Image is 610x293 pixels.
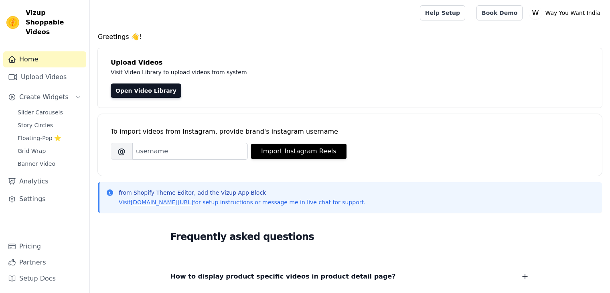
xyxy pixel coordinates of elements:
[98,32,602,42] h4: Greetings 👋!
[131,199,193,206] a: [DOMAIN_NAME][URL]
[170,271,396,282] span: How to display product specific videos in product detail page?
[18,108,63,116] span: Slider Carousels
[119,198,365,206] p: Visit for setup instructions or message me in live chat for support.
[3,271,86,287] a: Setup Docs
[111,143,132,160] span: @
[3,238,86,254] a: Pricing
[13,132,86,144] a: Floating-Pop ⭐
[18,160,55,168] span: Banner Video
[420,5,465,20] a: Help Setup
[111,83,181,98] a: Open Video Library
[3,89,86,105] button: Create Widgets
[18,121,53,129] span: Story Circles
[170,271,530,282] button: How to display product specific videos in product detail page?
[476,5,523,20] a: Book Demo
[19,92,69,102] span: Create Widgets
[111,67,470,77] p: Visit Video Library to upload videos from system
[18,147,46,155] span: Grid Wrap
[542,6,604,20] p: Way You Want India
[3,191,86,207] a: Settings
[132,143,248,160] input: username
[6,16,19,29] img: Vizup
[170,229,530,245] h2: Frequently asked questions
[529,6,604,20] button: W Way You Want India
[119,189,365,197] p: from Shopify Theme Editor, add the Vizup App Block
[26,8,83,37] span: Vizup Shoppable Videos
[13,145,86,157] a: Grid Wrap
[3,69,86,85] a: Upload Videos
[111,127,589,136] div: To import videos from Instagram, provide brand's instagram username
[3,173,86,189] a: Analytics
[251,144,347,159] button: Import Instagram Reels
[13,107,86,118] a: Slider Carousels
[3,254,86,271] a: Partners
[532,9,539,17] text: W
[18,134,61,142] span: Floating-Pop ⭐
[3,51,86,67] a: Home
[13,120,86,131] a: Story Circles
[111,58,589,67] h4: Upload Videos
[13,158,86,169] a: Banner Video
